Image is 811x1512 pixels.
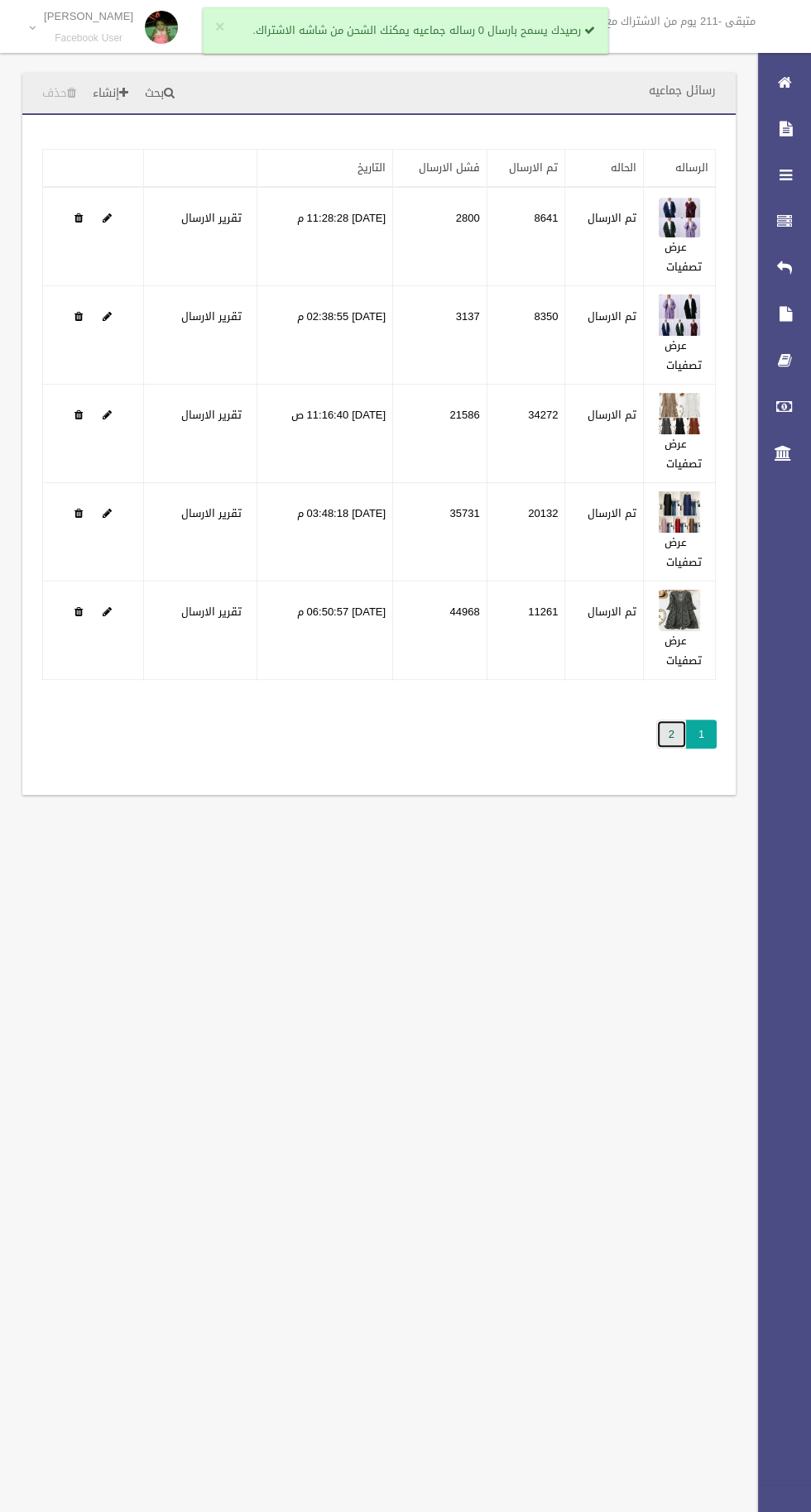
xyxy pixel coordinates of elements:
a: عرض تصفيات [665,335,702,376]
td: 8350 [487,286,565,385]
td: 44968 [393,581,487,680]
a: Edit [103,601,112,622]
img: 638728362048474020.jpg [659,196,700,237]
td: [DATE] 03:48:18 م [257,483,393,581]
a: 2 [656,720,687,749]
p: [PERSON_NAME] [44,10,133,22]
label: تم الارسال [588,602,636,622]
a: عرض تصفيات [665,237,702,277]
th: الحاله [565,150,644,188]
a: Edit [103,208,112,228]
a: Edit [659,306,700,327]
td: 8641 [487,187,565,286]
img: 638897466629339073.jpg [659,491,700,533]
a: تقرير الارسال [181,208,242,228]
img: 638907078397972967.jpg [659,590,700,631]
a: Edit [659,404,700,425]
td: 21586 [393,385,487,483]
a: Edit [659,601,700,622]
a: تقرير الارسال [181,503,242,524]
td: 35731 [393,483,487,581]
small: Facebook User [44,32,133,45]
header: رسائل جماعيه [629,74,736,107]
button: × [215,19,224,36]
a: Edit [659,208,700,228]
a: التاريخ [358,157,386,178]
label: تم الارسال [588,307,636,327]
th: الرساله [644,150,716,188]
a: إنشاء [86,79,135,109]
td: [DATE] 06:50:57 م [257,581,393,680]
div: رصيدك يسمح بارسال 0 رساله جماعيه يمكنك الشحن من شاشه الاشتراك. [203,7,608,54]
a: عرض تصفيات [665,630,702,671]
a: Edit [659,503,700,524]
a: Edit [103,306,112,327]
a: Edit [103,404,112,425]
a: تقرير الارسال [181,306,242,327]
label: تم الارسال [588,208,636,228]
a: Edit [103,503,112,524]
td: [DATE] 02:38:55 م [257,286,393,385]
span: 1 [686,720,717,749]
a: تم الارسال [509,157,558,178]
a: فشل الارسال [419,157,480,178]
label: تم الارسال [588,504,636,524]
a: عرض تصفيات [665,433,702,474]
a: تقرير الارسال [181,601,242,622]
td: 20132 [487,483,565,581]
td: [DATE] 11:16:40 ص [257,385,393,483]
img: 638734956021166553.jpeg [659,294,700,336]
td: 2800 [393,187,487,286]
td: [DATE] 11:28:28 م [257,187,393,286]
a: بحث [138,79,181,109]
a: عرض تصفيات [665,532,702,572]
td: 3137 [393,286,487,385]
a: تقرير الارسال [181,404,242,425]
img: 638892999007311369.jpg [659,393,700,434]
td: 11261 [487,581,565,680]
td: 34272 [487,385,565,483]
label: تم الارسال [588,405,636,425]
